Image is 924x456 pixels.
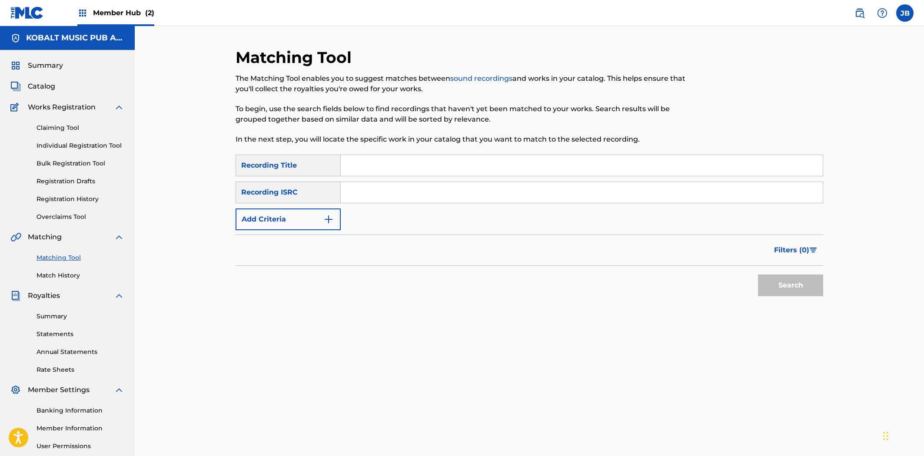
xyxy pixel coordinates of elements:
[37,123,124,132] a: Claiming Tool
[10,232,21,242] img: Matching
[236,48,356,67] h2: Matching Tool
[10,7,44,19] img: MLC Logo
[851,4,868,22] a: Public Search
[854,8,865,18] img: search
[10,60,21,71] img: Summary
[236,104,688,125] p: To begin, use the search fields below to find recordings that haven't yet been matched to your wo...
[26,33,124,43] h5: KOBALT MUSIC PUB AMERICA INC
[37,312,124,321] a: Summary
[877,8,887,18] img: help
[10,81,55,92] a: CatalogCatalog
[810,248,817,253] img: filter
[114,232,124,242] img: expand
[10,385,21,395] img: Member Settings
[37,424,124,433] a: Member Information
[896,4,914,22] div: User Menu
[37,195,124,204] a: Registration History
[37,159,124,168] a: Bulk Registration Tool
[236,73,688,94] p: The Matching Tool enables you to suggest matches between and works in your catalog. This helps en...
[10,102,22,112] img: Works Registration
[37,442,124,451] a: User Permissions
[450,74,512,83] a: sound recordings
[883,423,888,449] div: Drag
[236,155,823,301] form: Search Form
[145,9,154,17] span: (2)
[37,212,124,221] a: Overclaims Tool
[37,406,124,415] a: Banking Information
[37,177,124,186] a: Registration Drafts
[114,385,124,395] img: expand
[10,60,63,71] a: SummarySummary
[769,239,823,261] button: Filters (0)
[236,134,688,145] p: In the next step, you will locate the specific work in your catalog that you want to match to the...
[10,291,21,301] img: Royalties
[28,385,90,395] span: Member Settings
[881,414,924,456] iframe: Chat Widget
[37,347,124,357] a: Annual Statements
[93,8,154,18] span: Member Hub
[10,81,21,92] img: Catalog
[774,245,809,255] span: Filters ( 0 )
[28,102,96,112] span: Works Registration
[114,102,124,112] img: expand
[37,141,124,150] a: Individual Registration Tool
[28,232,62,242] span: Matching
[77,8,88,18] img: Top Rightsholders
[28,291,60,301] span: Royalties
[900,309,924,379] iframe: Resource Center
[10,33,21,43] img: Accounts
[874,4,891,22] div: Help
[37,271,124,280] a: Match History
[28,81,55,92] span: Catalog
[28,60,63,71] span: Summary
[37,365,124,374] a: Rate Sheets
[37,330,124,339] a: Statements
[236,208,341,230] button: Add Criteria
[37,253,124,262] a: Matching Tool
[114,291,124,301] img: expand
[323,214,334,225] img: 9d2ae6d4665cec9f34b9.svg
